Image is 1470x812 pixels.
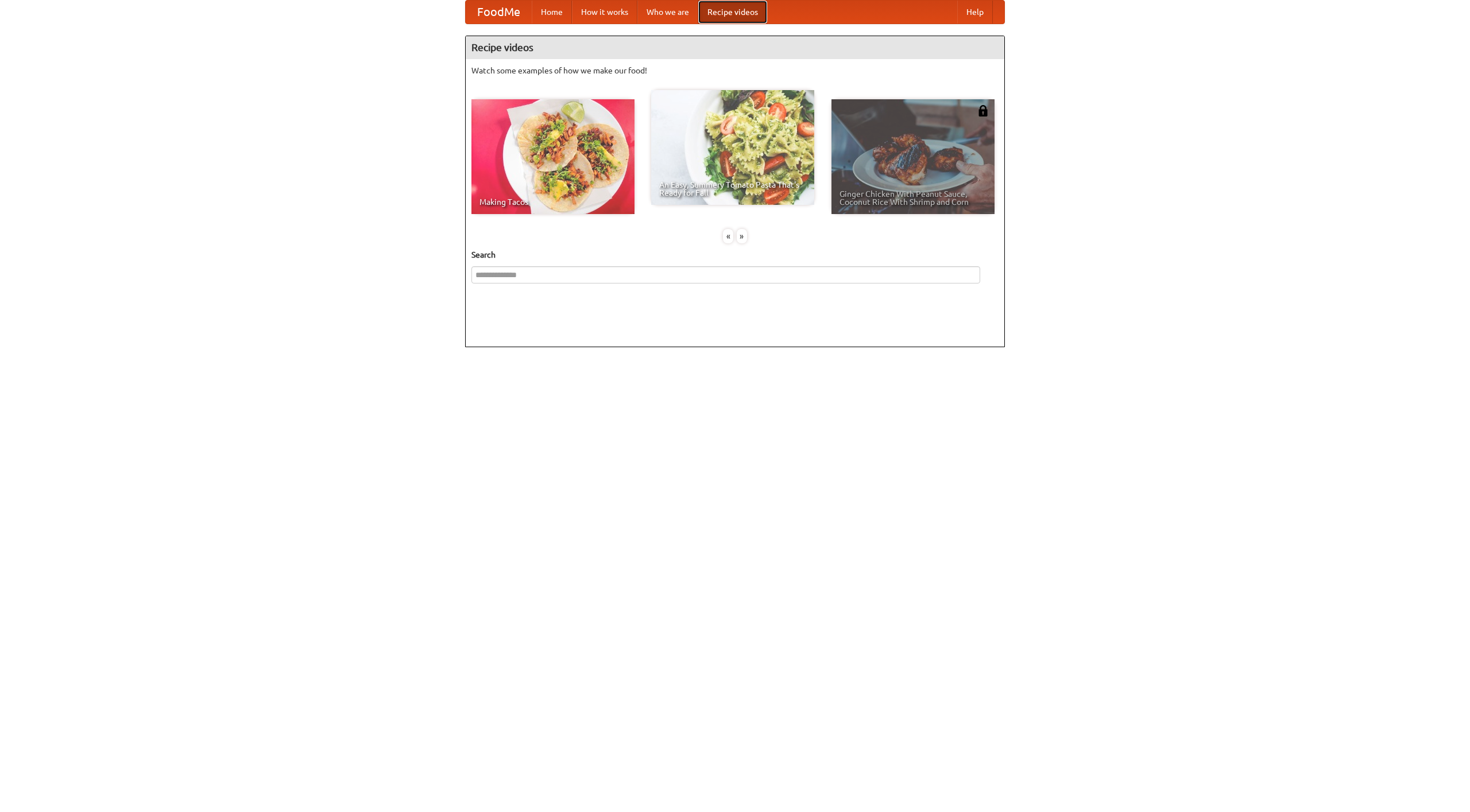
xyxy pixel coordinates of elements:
h5: Search [471,249,999,261]
a: FoodMe [466,1,532,24]
a: Home [532,1,572,24]
span: An Easy, Summery Tomato Pasta That's Ready for Fall [659,181,806,197]
p: Watch some examples of how we make our food! [471,65,999,76]
a: Help [957,1,993,24]
span: Making Tacos [479,198,626,206]
div: « [723,229,733,243]
a: How it works [572,1,637,24]
a: An Easy, Summery Tomato Pasta That's Ready for Fall [651,90,814,205]
div: » [737,229,747,243]
img: 483408.png [977,105,989,116]
a: Making Tacos [471,99,635,214]
a: Recipe videos [698,1,767,24]
h4: Recipe videos [466,36,1004,59]
a: Who we are [637,1,698,24]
